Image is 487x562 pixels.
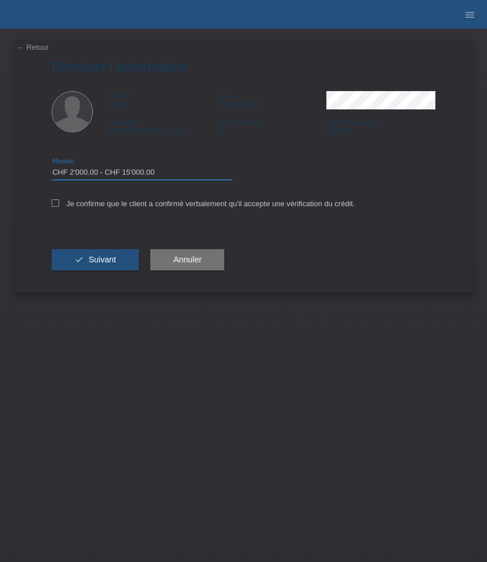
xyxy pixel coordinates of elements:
span: Date d'immigration [326,119,379,126]
a: ← Retour [17,43,49,52]
a: menu [458,11,481,18]
label: Je confirme que le client a confirmé verbalement qu'il accepte une vérification du crédit. [52,199,355,208]
span: Prénom [109,92,131,99]
i: menu [464,9,476,21]
span: Permis de séjour [217,119,265,126]
button: Annuler [150,249,224,271]
div: [DATE] [326,118,435,135]
span: Nationalité [109,119,139,126]
div: B [217,118,326,135]
i: check [75,255,84,264]
div: [GEOGRAPHIC_DATA] [109,118,218,135]
div: Javed [109,91,218,108]
div: Mohammadi [217,91,326,108]
span: Suivant [88,255,116,264]
span: Nom [217,92,231,99]
h1: Effectuer l’autorisation [52,60,436,74]
span: Annuler [173,255,201,264]
button: check Suivant [52,249,139,271]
